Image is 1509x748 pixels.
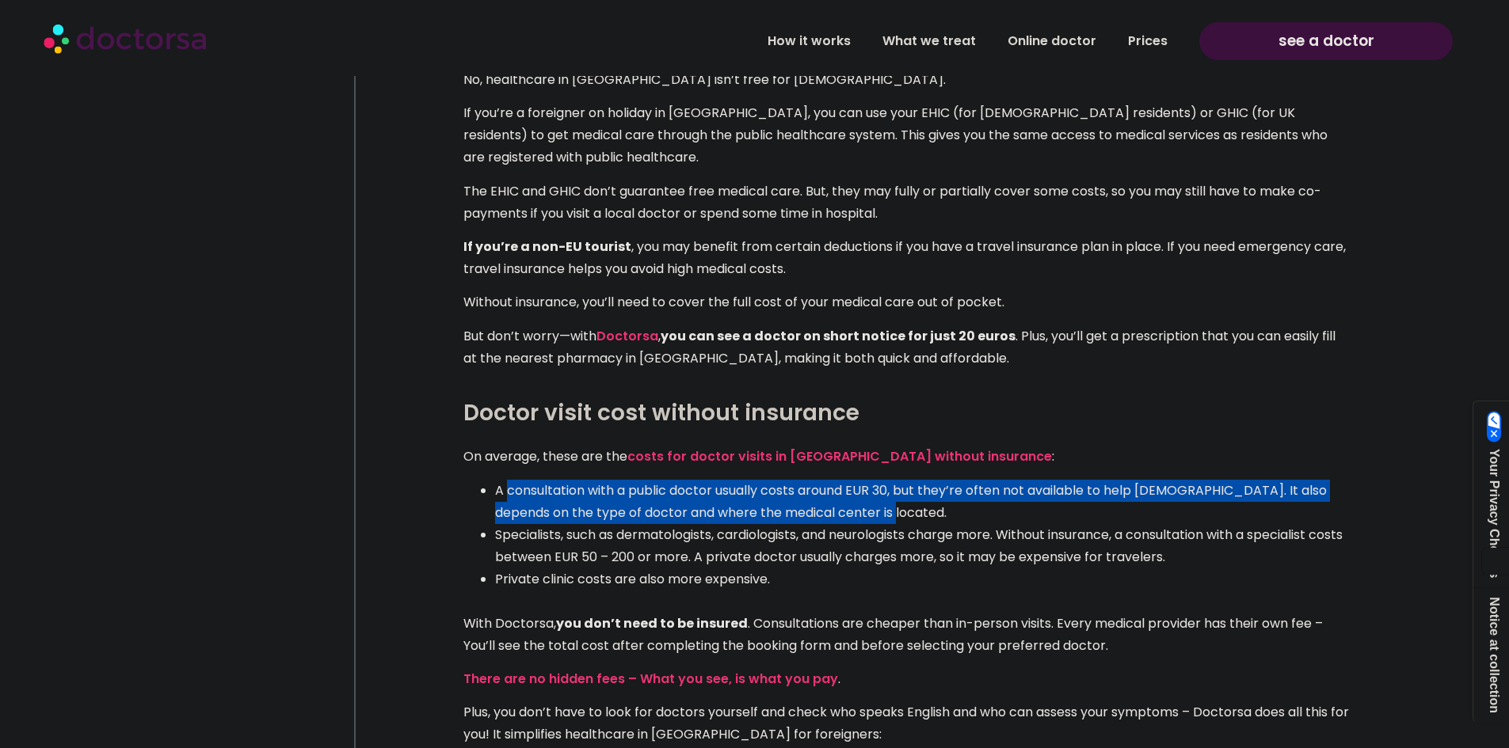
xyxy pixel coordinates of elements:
nav: Menu [390,23,1183,59]
p: But don’t worry—with , . Plus, you’ll get a prescription that you can easily fill at the nearest ... [463,325,1351,370]
a: How it works [752,23,867,59]
p: , you may benefit from certain deductions if you have a travel insurance plan in place. If you ne... [463,236,1351,280]
button: Your consent preferences for tracking technologies [1482,548,1509,575]
b: you can see a doctor on short notice for just 20 euros [661,327,1016,345]
b: If you’re a non-EU tourist [463,237,631,256]
a: Online doctor [992,23,1112,59]
li: Specialists, such as dermatologists, cardiologists, and neurologists charge more. Without insuran... [495,524,1351,568]
li: Private clinic costs are also more expensive. [495,568,1351,613]
a: see a doctor [1199,22,1453,60]
p: The EHIC and GHIC don’t guarantee free medical care. But, they may fully or partially cover some ... [463,180,1351,225]
li: A consultation with a public doctor usually costs around EUR 30, but they’re often not available ... [495,480,1351,524]
a: There are no hidden fees – What you see, is what you pay [463,670,838,688]
img: California Consumer Privacy Act (CCPA) Opt-Out Icon [1487,411,1502,442]
strong: you don’t need to be insured [556,614,748,632]
p: Plus, you don’t have to look for doctors yourself and check who speaks English and who can assess... [463,701,1351,746]
p: Without insurance, you’ll need to cover the full cost of your medical care out of pocket. [463,291,1351,313]
a: What we treat [867,23,992,59]
a: costs for doctor visits in [GEOGRAPHIC_DATA] without insurance [627,447,1052,465]
p: No, healthcare in [GEOGRAPHIC_DATA] isn’t free for [DEMOGRAPHIC_DATA]. [463,69,1351,91]
p: . [463,668,1351,690]
p: On average, these are the : [463,446,1351,468]
a: Prices [1112,23,1183,59]
a: Doctorsa [596,327,658,345]
span: see a doctor [1278,28,1374,54]
h3: Doctor visit cost without insurance [463,397,1351,430]
p: If you’re a foreigner on holiday in [GEOGRAPHIC_DATA], you can use your EHIC (for [DEMOGRAPHIC_DA... [463,102,1351,169]
p: With Doctorsa, . Consultations are cheaper than in-person visits. Every medical provider has thei... [463,613,1351,657]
